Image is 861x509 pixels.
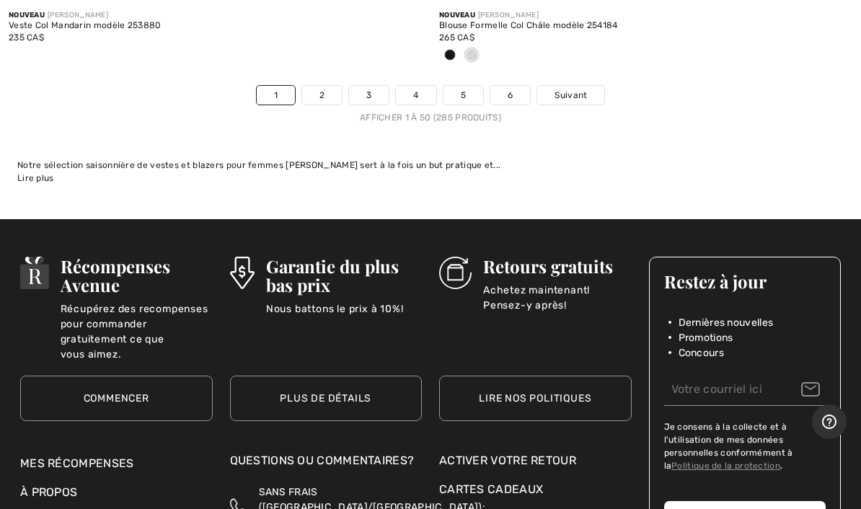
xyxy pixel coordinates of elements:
[537,86,604,105] a: Suivant
[266,257,422,294] h3: Garantie du plus bas prix
[349,86,389,105] a: 3
[230,376,423,421] a: Plus de détails
[439,481,632,498] a: Cartes Cadeaux
[396,86,436,105] a: 4
[439,376,632,421] a: Lire nos politiques
[302,86,342,105] a: 2
[679,330,733,345] span: Promotions
[483,283,632,311] p: Achetez maintenant! Pensez-y après!
[812,404,847,441] iframe: Ouvre un widget dans lequel vous pouvez trouver plus d’informations
[443,86,483,105] a: 5
[61,301,213,330] p: Récupérez des recompenses pour commander gratuitement ce que vous aimez.
[439,10,852,21] div: [PERSON_NAME]
[483,257,632,275] h3: Retours gratuits
[9,32,44,43] span: 235 CA$
[20,484,213,508] div: À propos
[664,420,826,472] label: Je consens à la collecte et à l'utilisation de mes données personnelles conformément à la .
[9,10,422,21] div: [PERSON_NAME]
[490,86,530,105] a: 6
[20,257,49,289] img: Récompenses Avenue
[439,44,461,68] div: Black
[555,89,587,102] span: Suivant
[20,376,213,421] a: Commencer
[266,301,422,330] p: Nous battons le prix à 10%!
[17,173,54,183] span: Lire plus
[257,86,295,105] a: 1
[461,44,482,68] div: Winter White
[17,159,844,172] div: Notre sélection saisonnière de vestes et blazers pour femmes [PERSON_NAME] sert à la fois un but ...
[61,257,213,294] h3: Récompenses Avenue
[439,257,472,289] img: Retours gratuits
[439,452,632,469] a: Activer votre retour
[439,32,474,43] span: 265 CA$
[9,11,45,19] span: Nouveau
[230,257,255,289] img: Garantie du plus bas prix
[439,11,475,19] span: Nouveau
[671,461,780,471] a: Politique de la protection
[664,373,826,406] input: Votre courriel ici
[230,452,423,477] div: Questions ou commentaires?
[9,21,422,31] div: Veste Col Mandarin modèle 253880
[439,21,852,31] div: Blouse Formelle Col Châle modèle 254184
[679,315,774,330] span: Dernières nouvelles
[664,272,826,291] h3: Restez à jour
[20,456,134,470] a: Mes récompenses
[679,345,724,360] span: Concours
